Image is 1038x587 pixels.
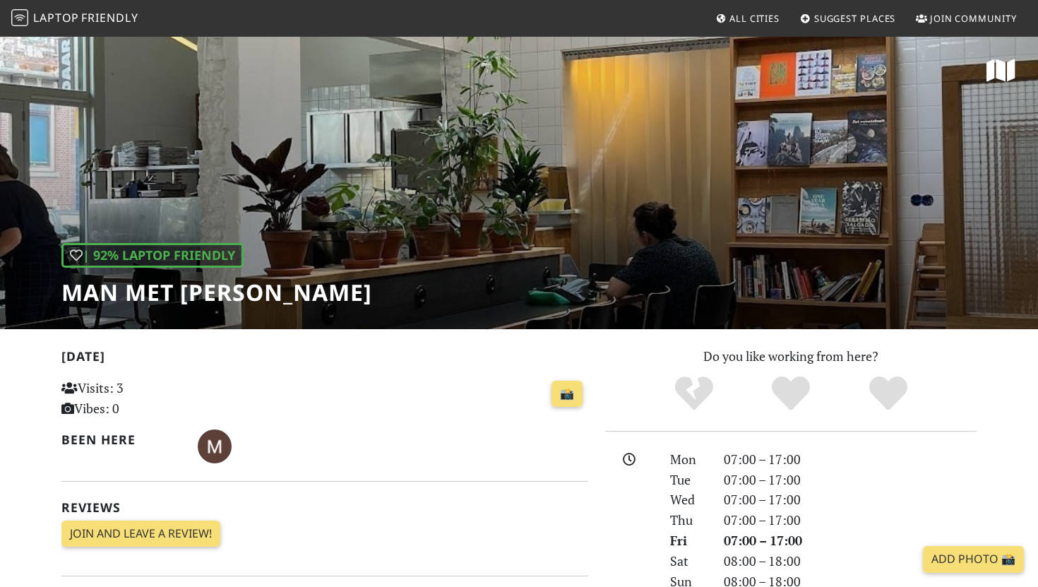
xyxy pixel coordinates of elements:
div: 07:00 – 17:00 [715,510,985,530]
div: 07:00 – 17:00 [715,490,985,510]
div: Yes [742,374,840,413]
div: 07:00 – 17:00 [715,470,985,490]
h2: Been here [61,432,181,447]
div: 08:00 – 18:00 [715,551,985,571]
div: Tue [662,470,715,490]
div: Mon [662,449,715,470]
span: All Cities [729,12,780,25]
a: All Cities [710,6,785,31]
span: Margot Ridderikhoff [198,437,232,453]
a: Join Community [910,6,1022,31]
div: Thu [662,510,715,530]
p: Visits: 3 Vibes: 0 [61,378,226,419]
span: Join Community [930,12,1017,25]
img: 3228-margot.jpg [198,429,232,463]
span: Friendly [81,10,138,25]
h2: Reviews [61,500,588,515]
h1: Man met [PERSON_NAME] [61,279,372,306]
div: Fri [662,530,715,551]
a: Add Photo 📸 [923,546,1024,573]
span: Laptop [33,10,79,25]
a: LaptopFriendly LaptopFriendly [11,6,138,31]
p: Do you like working from here? [605,346,977,367]
a: 📸 [551,381,583,408]
div: 07:00 – 17:00 [715,449,985,470]
h2: [DATE] [61,349,588,369]
a: Suggest Places [794,6,902,31]
div: Sat [662,551,715,571]
img: LaptopFriendly [11,9,28,26]
span: Suggest Places [814,12,896,25]
div: | 92% Laptop Friendly [61,243,244,268]
div: 07:00 – 17:00 [715,530,985,551]
a: Join and leave a review! [61,521,220,547]
div: Definitely! [840,374,937,413]
div: No [645,374,743,413]
div: Wed [662,490,715,510]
